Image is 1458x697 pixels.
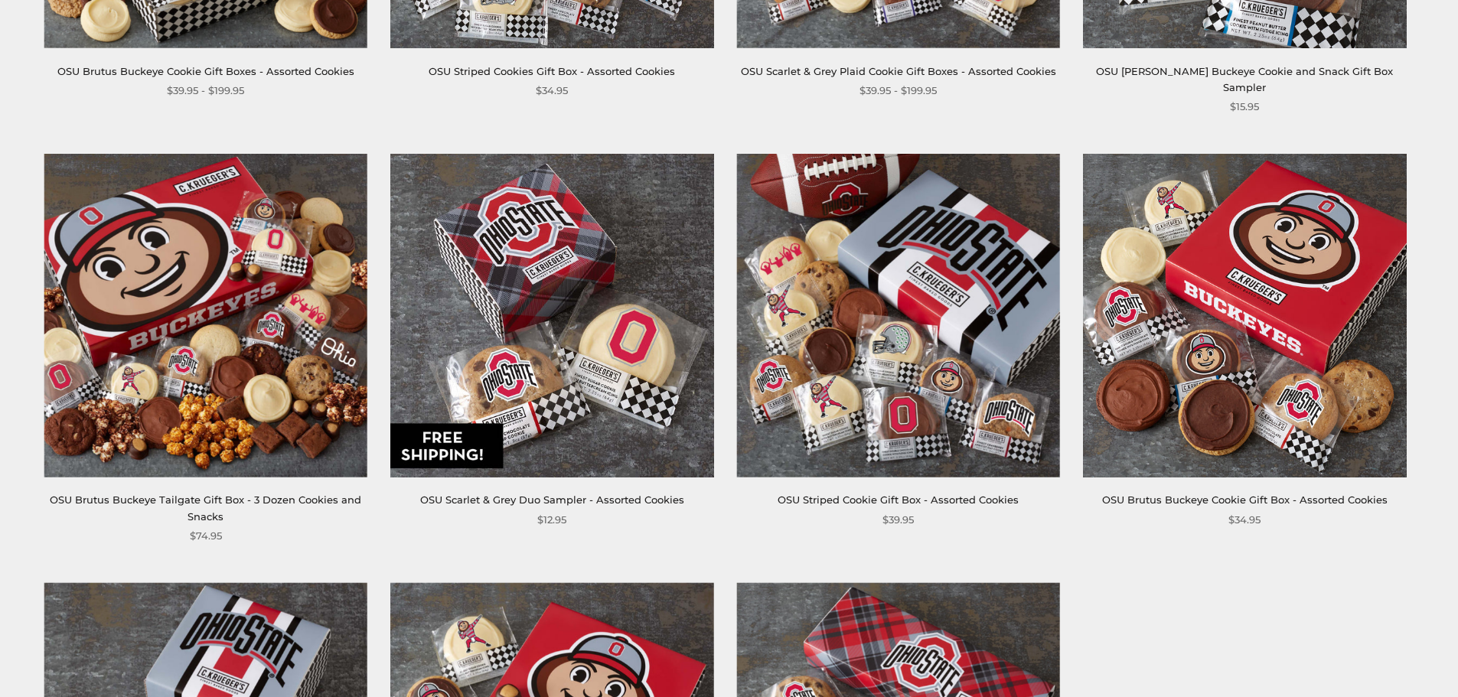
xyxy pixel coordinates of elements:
[737,154,1060,477] img: OSU Striped Cookie Gift Box - Assorted Cookies
[741,65,1056,77] a: OSU Scarlet & Grey Plaid Cookie Gift Boxes - Assorted Cookies
[536,83,568,99] span: $34.95
[420,493,684,506] a: OSU Scarlet & Grey Duo Sampler - Assorted Cookies
[50,493,361,522] a: OSU Brutus Buckeye Tailgate Gift Box - 3 Dozen Cookies and Snacks
[1102,493,1388,506] a: OSU Brutus Buckeye Cookie Gift Box - Assorted Cookies
[1096,65,1393,93] a: OSU [PERSON_NAME] Buckeye Cookie and Snack Gift Box Sampler
[390,154,713,477] img: OSU Scarlet & Grey Duo Sampler - Assorted Cookies
[778,493,1019,506] a: OSU Striped Cookie Gift Box - Assorted Cookies
[882,512,914,528] span: $39.95
[190,528,222,544] span: $74.95
[57,65,354,77] a: OSU Brutus Buckeye Cookie Gift Boxes - Assorted Cookies
[1230,99,1259,115] span: $15.95
[1083,154,1406,477] img: OSU Brutus Buckeye Cookie Gift Box - Assorted Cookies
[44,154,367,477] img: OSU Brutus Buckeye Tailgate Gift Box - 3 Dozen Cookies and Snacks
[537,512,566,528] span: $12.95
[167,83,244,99] span: $39.95 - $199.95
[859,83,937,99] span: $39.95 - $199.95
[12,639,158,685] iframe: Sign Up via Text for Offers
[1228,512,1261,528] span: $34.95
[429,65,675,77] a: OSU Striped Cookies Gift Box - Assorted Cookies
